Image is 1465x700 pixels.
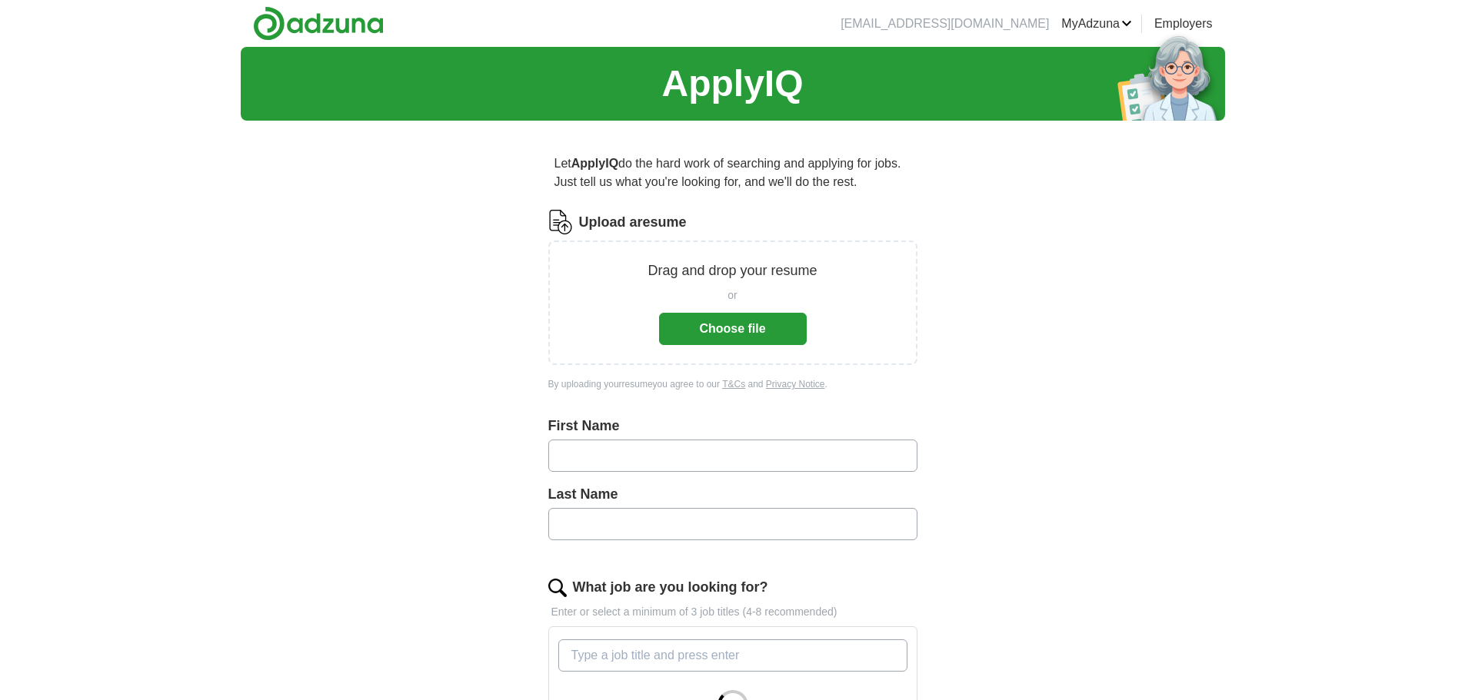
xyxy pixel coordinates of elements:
[571,157,618,170] strong: ApplyIQ
[548,416,917,436] label: First Name
[841,15,1049,33] li: [EMAIL_ADDRESS][DOMAIN_NAME]
[558,639,907,672] input: Type a job title and press enter
[548,604,917,620] p: Enter or select a minimum of 3 job titles (4-8 recommended)
[548,377,917,391] div: By uploading your resume you agree to our and .
[579,212,687,233] label: Upload a resume
[1061,15,1132,33] a: MyAdzuna
[573,577,768,598] label: What job are you looking for?
[648,260,817,281] p: Drag and drop your resume
[253,6,384,41] img: Adzuna logo
[548,579,567,597] img: search.png
[548,148,917,197] p: Let do the hard work of searching and applying for jobs. Just tell us what you're looking for, an...
[1154,15,1213,33] a: Employers
[659,313,807,345] button: Choose file
[548,484,917,505] label: Last Name
[661,56,803,111] h1: ApplyIQ
[728,287,737,304] span: or
[766,379,825,390] a: Privacy Notice
[548,210,573,234] img: CV Icon
[722,379,745,390] a: T&Cs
